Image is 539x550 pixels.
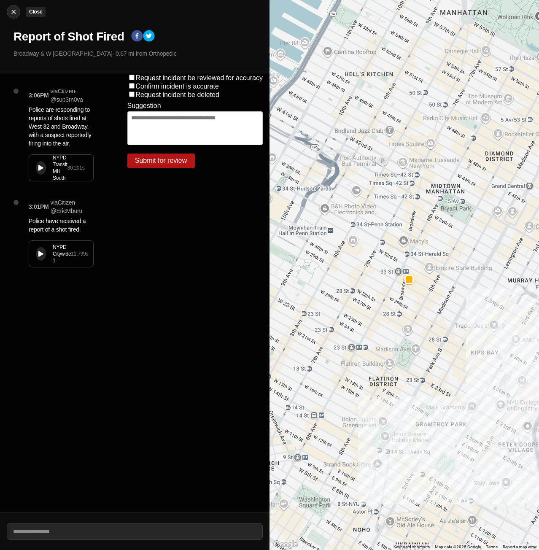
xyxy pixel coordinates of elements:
p: Broadway & W [GEOGRAPHIC_DATA] · 0.67 mi from Orthopedic [13,49,263,58]
small: Close [29,9,42,15]
div: NYPD Citywide 1 [53,244,71,264]
div: 11.799 s [71,251,88,257]
button: Keyboard shortcuts [393,544,430,550]
label: Request incident be deleted [136,91,219,98]
img: cancel [9,8,18,16]
h1: Report of Shot Fired [13,29,124,44]
div: NYPD Transit MH South [53,154,67,181]
a: Terms (opens in new tab) [486,545,498,549]
p: via Citizen · @ EricMburu [51,198,94,215]
label: Suggestion [127,102,161,110]
label: Confirm incident is accurate [136,83,219,90]
button: twitter [143,30,155,43]
button: cancelClose [7,5,20,19]
p: 3:01PM [29,202,49,211]
button: facebook [131,30,143,43]
p: via Citizen · @ sup3rn0va [51,87,94,104]
div: 30.201 s [67,164,84,171]
p: Police are responding to reports of shots fired at West 32 and Broadway, with a suspect reportedl... [29,105,94,148]
button: Submit for review [127,154,195,168]
label: Request incident be reviewed for accuracy [136,74,263,81]
a: Open this area in Google Maps (opens a new window) [272,539,299,550]
img: Google [272,539,299,550]
p: Police have received a report of a shot fired. [29,217,94,234]
a: Report a map error [503,545,536,549]
p: 3:06PM [29,91,49,100]
span: Map data ©2025 Google [435,545,481,549]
